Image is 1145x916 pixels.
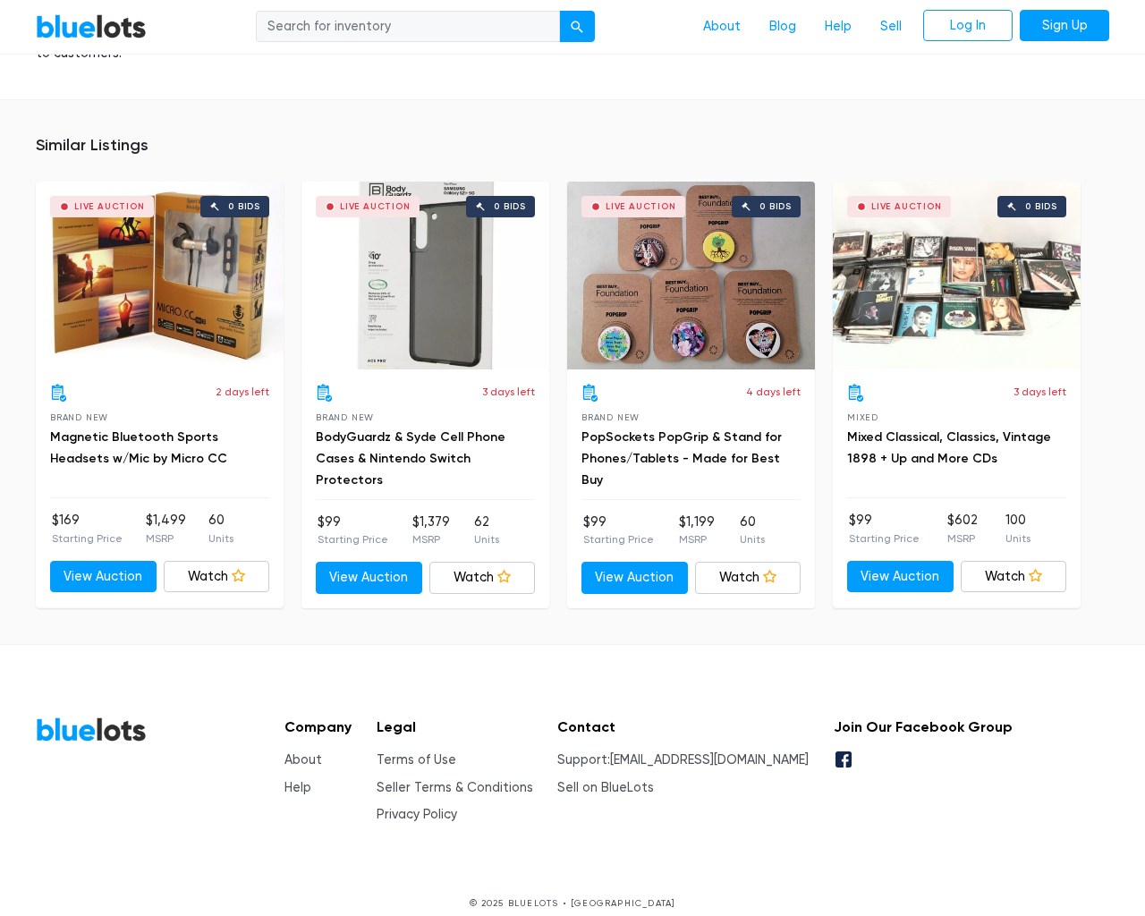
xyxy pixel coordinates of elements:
[36,896,1109,910] p: © 2025 BLUELOTS • [GEOGRAPHIC_DATA]
[36,717,147,742] a: BlueLots
[52,530,123,547] p: Starting Price
[74,202,145,211] div: Live Auction
[164,561,270,593] a: Watch
[208,530,233,547] p: Units
[316,562,422,594] a: View Auction
[849,511,920,547] li: $99
[961,561,1067,593] a: Watch
[740,531,765,547] p: Units
[847,429,1051,466] a: Mixed Classical, Classics, Vintage 1898 + Up and More CDs
[810,10,866,44] a: Help
[581,412,640,422] span: Brand New
[146,530,186,547] p: MSRP
[740,513,765,548] li: 60
[494,202,526,211] div: 0 bids
[847,561,954,593] a: View Auction
[146,511,186,547] li: $1,499
[871,202,942,211] div: Live Auction
[412,531,450,547] p: MSRP
[834,718,1013,735] h5: Join Our Facebook Group
[610,752,809,768] a: [EMAIL_ADDRESS][DOMAIN_NAME]
[301,182,549,369] a: Live Auction 0 bids
[1005,530,1030,547] p: Units
[755,10,810,44] a: Blog
[256,11,560,43] input: Search for inventory
[689,10,755,44] a: About
[847,412,878,422] span: Mixed
[567,182,815,369] a: Live Auction 0 bids
[606,202,676,211] div: Live Auction
[36,13,147,39] a: BlueLots
[557,780,654,795] a: Sell on BlueLots
[581,562,688,594] a: View Auction
[36,182,284,369] a: Live Auction 0 bids
[583,531,654,547] p: Starting Price
[759,202,792,211] div: 0 bids
[208,511,233,547] li: 60
[50,429,227,466] a: Magnetic Bluetooth Sports Headsets w/Mic by Micro CC
[695,562,801,594] a: Watch
[474,531,499,547] p: Units
[284,780,311,795] a: Help
[429,562,536,594] a: Watch
[581,429,782,488] a: PopSockets PopGrip & Stand for Phones/Tablets - Made for Best Buy
[377,807,457,822] a: Privacy Policy
[216,384,269,400] p: 2 days left
[849,530,920,547] p: Starting Price
[377,752,456,768] a: Terms of Use
[284,752,322,768] a: About
[1020,10,1109,42] a: Sign Up
[679,513,715,548] li: $1,199
[318,531,388,547] p: Starting Price
[866,10,916,44] a: Sell
[947,511,978,547] li: $602
[557,751,809,770] li: Support:
[412,513,450,548] li: $1,379
[318,513,388,548] li: $99
[340,202,411,211] div: Live Auction
[679,531,715,547] p: MSRP
[583,513,654,548] li: $99
[50,412,108,422] span: Brand New
[50,561,157,593] a: View Auction
[284,718,352,735] h5: Company
[377,718,533,735] h5: Legal
[36,136,1109,156] h5: Similar Listings
[1025,202,1057,211] div: 0 bids
[377,780,533,795] a: Seller Terms & Conditions
[316,429,505,488] a: BodyGuardz & Syde Cell Phone Cases & Nintendo Switch Protectors
[474,513,499,548] li: 62
[316,412,374,422] span: Brand New
[947,530,978,547] p: MSRP
[923,10,1013,42] a: Log In
[833,182,1081,369] a: Live Auction 0 bids
[1005,511,1030,547] li: 100
[557,718,809,735] h5: Contact
[52,511,123,547] li: $169
[746,384,801,400] p: 4 days left
[228,202,260,211] div: 0 bids
[1014,384,1066,400] p: 3 days left
[482,384,535,400] p: 3 days left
